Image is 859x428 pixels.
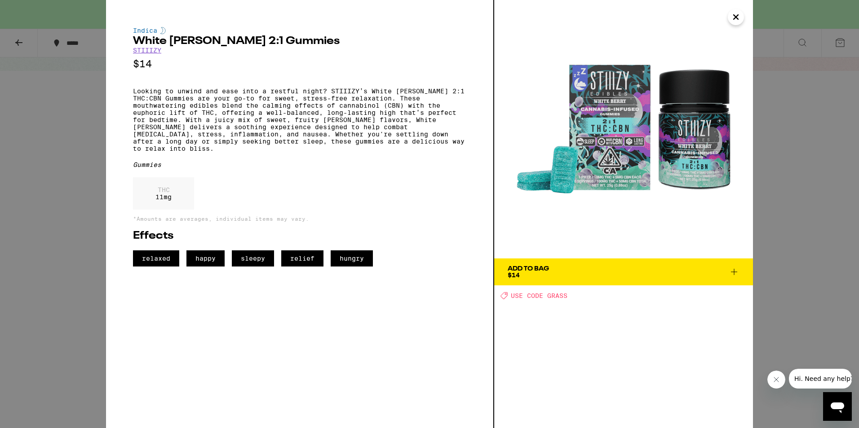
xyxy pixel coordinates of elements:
[160,27,166,34] img: indicaColor.svg
[133,47,161,54] a: STIIIZY
[133,36,466,47] h2: White [PERSON_NAME] 2:1 Gummies
[511,292,567,299] span: USE CODE GRASS
[232,250,274,266] span: sleepy
[133,216,466,222] p: *Amounts are averages, individual items may vary.
[133,177,194,210] div: 11 mg
[133,58,466,70] p: $14
[133,27,466,34] div: Indica
[508,271,520,279] span: $14
[133,250,179,266] span: relaxed
[508,266,549,272] div: Add To Bag
[5,6,65,13] span: Hi. Need any help?
[133,161,466,168] div: Gummies
[331,250,373,266] span: hungry
[155,186,172,193] p: THC
[133,87,466,152] p: Looking to unwind and ease into a restful night? STIIIZY’s White [PERSON_NAME] 2:1 THC:CBN Gummie...
[728,9,744,25] button: Close
[281,250,323,266] span: relief
[186,250,225,266] span: happy
[789,369,852,389] iframe: Message from company
[823,392,852,421] iframe: Button to launch messaging window
[767,371,785,389] iframe: Close message
[133,231,466,241] h2: Effects
[494,258,753,285] button: Add To Bag$14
